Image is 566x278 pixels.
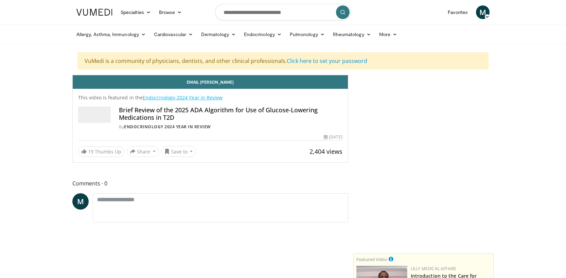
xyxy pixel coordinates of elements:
img: VuMedi Logo [76,9,112,16]
span: 2,404 views [309,147,342,156]
button: Save to [161,146,196,157]
a: 19 Thumbs Up [78,146,124,157]
iframe: Advertisement [372,75,474,160]
a: Endocrinology 2024 Year in Review [124,124,211,130]
a: Lilly Medical Affairs [411,266,457,272]
a: Cardiovascular [150,28,197,41]
a: Pulmonology [286,28,329,41]
a: Rheumatology [329,28,375,41]
a: Click here to set your password [287,57,367,65]
a: Favorites [444,5,472,19]
span: Comments 0 [72,179,348,188]
a: Dermatology [197,28,240,41]
a: Allergy, Asthma, Immunology [72,28,150,41]
a: M [476,5,490,19]
small: Featured Video [356,256,387,262]
div: [DATE] [324,134,342,140]
a: Specialties [117,5,155,19]
iframe: Advertisement [372,164,474,249]
a: Email [PERSON_NAME] [73,75,348,89]
a: Endocrinology [240,28,286,41]
span: 19 [88,148,93,155]
p: This video is featured in the [78,94,342,101]
div: VuMedi is a community of physicians, dentists, and other clinical professionals. [77,52,489,69]
button: Share [127,146,159,157]
h4: Brief Review of the 2025 ADA Algorithm for Use of Glucose-Lowering Medications in T2D [119,107,342,121]
a: Endocrinology 2024 Year in Review [143,94,223,101]
img: Endocrinology 2024 Year in Review [78,107,111,123]
a: More [375,28,401,41]
div: By [119,124,342,130]
input: Search topics, interventions [215,4,351,20]
a: Browse [155,5,186,19]
a: M [72,193,89,210]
